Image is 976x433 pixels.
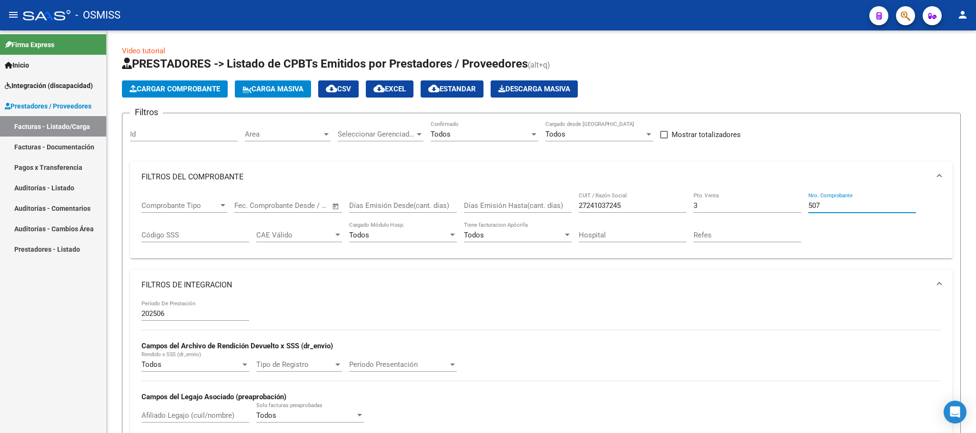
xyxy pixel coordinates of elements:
mat-expansion-panel-header: FILTROS DE INTEGRACION [130,270,953,300]
span: Todos [256,411,276,420]
mat-icon: cloud_download [428,83,440,94]
span: Prestadores / Proveedores [5,101,91,111]
span: Todos [349,231,369,239]
strong: Campos del Archivo de Rendición Devuelto x SSS (dr_envio) [141,342,333,350]
span: CAE Válido [256,231,333,239]
span: Todos [545,130,565,138]
span: EXCEL [373,85,406,93]
button: Open calendar [331,201,342,212]
span: Seleccionar Gerenciador [338,130,415,138]
button: Cargar Comprobante [122,80,228,98]
input: Fecha fin [282,201,328,210]
span: Cargar Comprobante [130,85,220,93]
div: FILTROS DEL COMPROBANTE [130,192,953,259]
span: Estandar [428,85,476,93]
button: CSV [318,80,359,98]
div: Open Intercom Messenger [944,401,966,423]
span: Comprobante Tipo [141,201,219,210]
span: Inicio [5,60,29,70]
h3: Filtros [130,106,163,119]
span: (alt+q) [528,60,550,69]
mat-panel-title: FILTROS DE INTEGRACION [141,280,930,290]
a: Video tutorial [122,47,165,55]
strong: Campos del Legajo Asociado (preaprobación) [141,393,286,401]
span: Todos [431,130,451,138]
button: Carga Masiva [235,80,311,98]
mat-icon: cloud_download [373,83,385,94]
button: Estandar [421,80,483,98]
span: CSV [326,85,351,93]
span: Período Presentación [349,360,448,369]
button: Descarga Masiva [491,80,578,98]
span: Integración (discapacidad) [5,80,93,91]
app-download-masive: Descarga masiva de comprobantes (adjuntos) [491,80,578,98]
mat-panel-title: FILTROS DEL COMPROBANTE [141,172,930,182]
span: PRESTADORES -> Listado de CPBTs Emitidos por Prestadores / Proveedores [122,57,528,70]
span: Firma Express [5,39,54,50]
span: Todos [464,231,484,239]
span: - OSMISS [75,5,121,26]
mat-icon: person [957,9,968,20]
span: Area [245,130,322,138]
mat-icon: menu [8,9,19,20]
mat-expansion-panel-header: FILTROS DEL COMPROBANTE [130,162,953,192]
button: EXCEL [366,80,413,98]
span: Descarga Masiva [498,85,570,93]
span: Tipo de Registro [256,360,333,369]
span: Carga Masiva [242,85,303,93]
input: Fecha inicio [234,201,273,210]
mat-icon: cloud_download [326,83,337,94]
span: Todos [141,360,161,369]
span: Mostrar totalizadores [672,129,741,140]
